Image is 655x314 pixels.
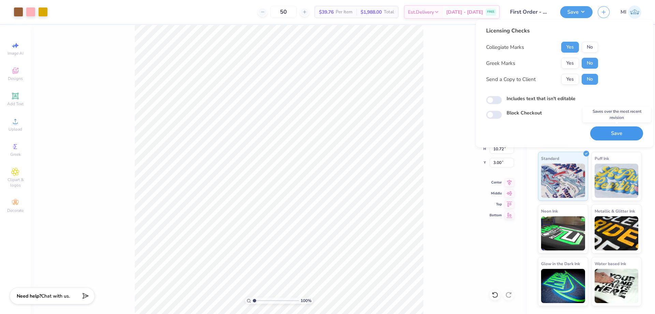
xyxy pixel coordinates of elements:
[507,95,576,102] label: Includes text that isn't editable
[7,101,24,107] span: Add Text
[595,207,635,215] span: Metallic & Glitter Ink
[621,8,626,16] span: MI
[583,107,651,122] div: Saves over the most recent revision
[490,202,502,207] span: Top
[486,27,598,35] div: Licensing Checks
[505,5,555,19] input: Untitled Design
[621,5,641,19] a: MI
[560,6,593,18] button: Save
[490,213,502,218] span: Bottom
[582,42,598,53] button: No
[486,59,515,67] div: Greek Marks
[507,109,542,117] label: Block Checkout
[582,58,598,69] button: No
[628,5,641,19] img: Mark Isaac
[541,260,580,267] span: Glow in the Dark Ink
[541,269,585,303] img: Glow in the Dark Ink
[490,180,502,185] span: Center
[541,164,585,198] img: Standard
[595,269,639,303] img: Water based Ink
[590,126,643,140] button: Save
[486,76,536,83] div: Send a Copy to Client
[486,43,524,51] div: Collegiate Marks
[8,51,24,56] span: Image AI
[41,293,70,299] span: Chat with us.
[595,155,609,162] span: Puff Ink
[595,260,626,267] span: Water based Ink
[301,298,311,304] span: 100 %
[541,216,585,250] img: Neon Ink
[541,155,559,162] span: Standard
[561,58,579,69] button: Yes
[561,74,579,85] button: Yes
[9,126,22,132] span: Upload
[361,9,382,16] span: $1,988.00
[561,42,579,53] button: Yes
[8,76,23,81] span: Designs
[490,191,502,196] span: Middle
[595,164,639,198] img: Puff Ink
[319,9,334,16] span: $39.76
[336,9,352,16] span: Per Item
[270,6,297,18] input: – –
[541,207,558,215] span: Neon Ink
[582,74,598,85] button: No
[7,208,24,213] span: Decorate
[595,216,639,250] img: Metallic & Glitter Ink
[3,177,27,188] span: Clipart & logos
[408,9,434,16] span: Est. Delivery
[10,152,21,157] span: Greek
[384,9,394,16] span: Total
[487,10,494,14] span: FREE
[17,293,41,299] strong: Need help?
[446,9,483,16] span: [DATE] - [DATE]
